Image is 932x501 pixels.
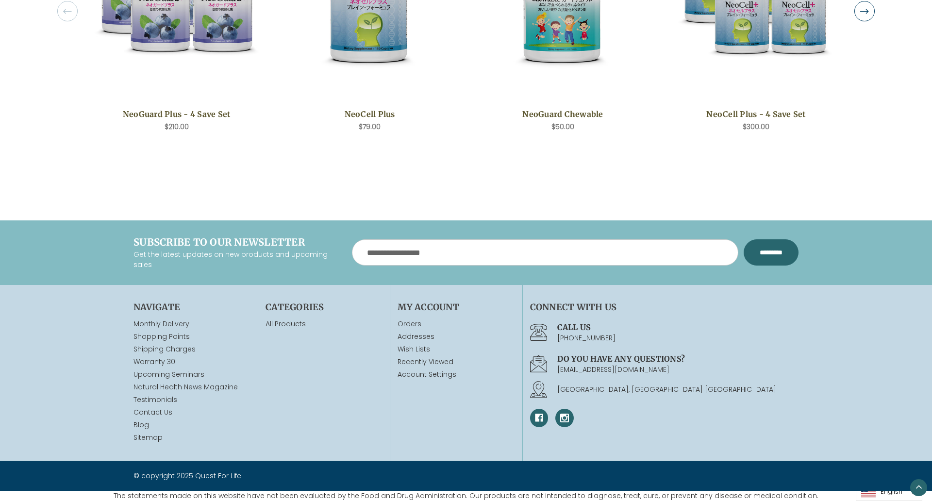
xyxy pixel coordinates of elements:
[133,395,177,404] a: Testimonials
[557,321,799,333] h4: Call us
[165,122,189,132] span: $210.00
[677,108,835,120] a: NeoCell Plus - 4 Save Set
[291,108,449,120] a: NeoCell Plus
[359,122,381,132] span: $79.00
[133,357,175,367] a: Warranty 30
[398,332,515,342] a: Addresses
[557,333,616,343] a: [PHONE_NUMBER]
[398,344,515,354] a: Wish Lists
[133,319,189,329] a: Monthly Delivery
[266,301,383,314] h4: Categories
[743,122,769,132] span: $300.00
[398,319,515,329] a: Orders
[557,365,669,374] a: [EMAIL_ADDRESS][DOMAIN_NAME]
[133,250,337,270] p: Get the latest updates on new products and upcoming sales
[398,301,515,314] h4: My Account
[133,235,337,250] h4: Subscribe to our newsletter
[133,344,196,354] a: Shipping Charges
[133,433,163,442] a: Sitemap
[557,353,799,365] h4: Do you have any questions?
[133,301,250,314] h4: Navigate
[398,357,515,367] a: Recently Viewed
[133,420,149,430] a: Blog
[484,108,642,120] a: NeoGuard Chewable
[133,471,459,481] p: © copyright 2025 Quest For Life.
[98,108,255,120] a: NeoGuard Plus - 4 Save Set
[133,407,172,417] a: Contact Us
[854,1,875,21] button: Go to slide 2 of 2
[133,332,190,341] a: Shopping Points
[133,369,204,379] a: Upcoming Seminars
[557,384,799,395] p: [GEOGRAPHIC_DATA], [GEOGRAPHIC_DATA] [GEOGRAPHIC_DATA]
[114,491,818,501] p: The statements made on this website have not been evaluated by the Food and Drug Administration. ...
[398,369,515,380] a: Account Settings
[551,122,574,132] span: $50.00
[266,319,306,329] a: All Products
[57,1,78,21] button: Go to slide 2 of 2
[530,301,799,314] h4: Connect With Us
[133,382,238,392] a: Natural Health News Magazine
